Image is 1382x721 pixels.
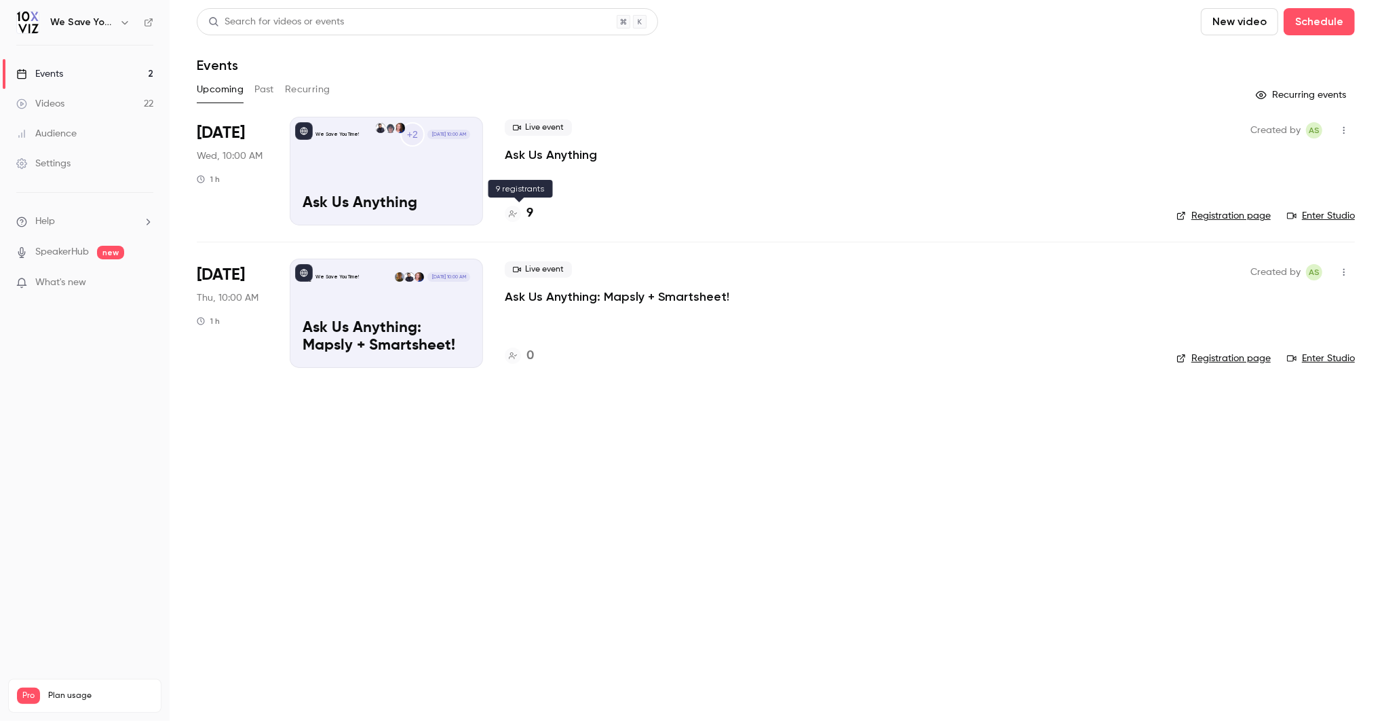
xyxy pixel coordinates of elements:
a: Ask Us Anything: Mapsly + Smartsheet!We Save You Time!Jennifer JonesDustin WiseNick R[DATE] 10:00... [290,259,483,367]
a: Registration page [1176,352,1271,365]
button: Past [254,79,274,100]
button: Recurring events [1250,84,1355,106]
button: New video [1201,8,1278,35]
a: Ask Us Anything [505,147,597,163]
iframe: Noticeable Trigger [137,277,153,289]
img: We Save You Time! [17,12,39,33]
span: [DATE] [197,264,245,286]
div: Audience [16,127,77,141]
button: Upcoming [197,79,244,100]
span: Ashley Sage [1306,264,1322,280]
span: [DATE] 10:00 AM [427,272,469,282]
span: [DATE] 10:00 AM [427,130,469,139]
span: Created by [1250,264,1301,280]
div: Sep 24 Wed, 10:00 AM (America/Denver) [197,117,268,225]
a: Enter Studio [1287,352,1355,365]
span: Ashley Sage [1306,122,1322,138]
p: We Save You Time! [315,131,359,138]
div: 1 h [197,174,220,185]
div: Videos [16,97,64,111]
p: Ask Us Anything: Mapsly + Smartsheet! [303,320,470,355]
div: Oct 2 Thu, 10:00 AM (America/Denver) [197,259,268,367]
a: Enter Studio [1287,209,1355,223]
a: SpeakerHub [35,245,89,259]
div: Search for videos or events [208,15,344,29]
button: Schedule [1284,8,1355,35]
span: Created by [1250,122,1301,138]
a: Ask Us AnythingWe Save You Time!+2Jennifer JonesDansong WangDustin Wise[DATE] 10:00 AMAsk Us Anyt... [290,117,483,225]
img: Nick R [395,272,404,282]
div: 1 h [197,316,220,327]
span: Help [35,215,55,229]
span: Live event [505,119,572,136]
a: Registration page [1176,209,1271,223]
span: new [97,246,124,259]
li: help-dropdown-opener [16,215,153,229]
button: Recurring [285,79,330,100]
span: What's new [35,276,86,290]
div: Events [16,67,63,81]
span: Thu, 10:00 AM [197,291,258,305]
span: Wed, 10:00 AM [197,149,263,163]
span: Live event [505,261,572,278]
p: Ask Us Anything [303,195,470,212]
a: Ask Us Anything: Mapsly + Smartsheet! [505,289,729,305]
div: Settings [16,157,71,170]
span: Plan usage [48,690,153,701]
h4: 9 [526,204,533,223]
a: 0 [505,347,534,365]
img: Jennifer Jones [396,123,405,132]
img: Dustin Wise [404,272,414,282]
h4: 0 [526,347,534,365]
p: We Save You Time! [315,274,359,280]
span: Pro [17,688,40,704]
a: 9 [505,204,533,223]
span: AS [1309,264,1320,280]
span: AS [1309,122,1320,138]
img: Jennifer Jones [415,272,424,282]
h1: Events [197,57,238,73]
h6: We Save You Time! [50,16,114,29]
span: [DATE] [197,122,245,144]
div: +2 [400,122,425,147]
img: Dustin Wise [376,123,385,132]
img: Dansong Wang [385,123,395,132]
